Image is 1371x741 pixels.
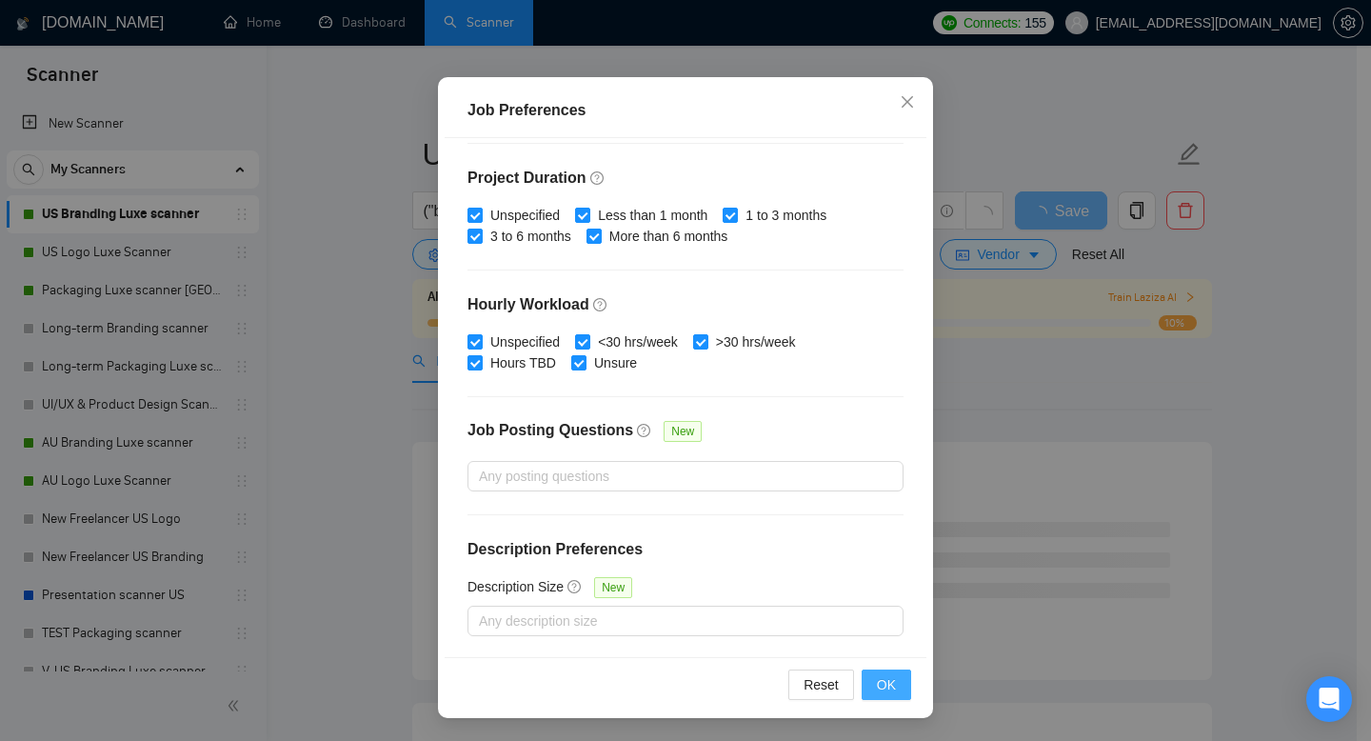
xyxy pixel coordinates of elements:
[567,579,583,594] span: question-circle
[594,577,632,598] span: New
[586,352,645,373] span: Unsure
[788,670,854,700] button: Reset
[593,297,608,312] span: question-circle
[708,331,804,352] span: >30 hrs/week
[483,205,567,226] span: Unspecified
[467,167,904,190] h4: Project Duration
[804,674,839,695] span: Reset
[483,226,579,247] span: 3 to 6 months
[467,99,904,122] div: Job Preferences
[738,205,834,226] span: 1 to 3 months
[900,94,915,110] span: close
[637,423,652,438] span: question-circle
[467,293,904,316] h4: Hourly Workload
[483,331,567,352] span: Unspecified
[467,419,633,442] h4: Job Posting Questions
[862,670,911,700] button: OK
[882,77,933,129] button: Close
[590,331,685,352] span: <30 hrs/week
[1306,676,1352,722] div: Open Intercom Messenger
[590,205,715,226] span: Less than 1 month
[664,421,702,442] span: New
[483,352,564,373] span: Hours TBD
[602,226,736,247] span: More than 6 months
[590,170,606,186] span: question-circle
[467,576,564,597] h5: Description Size
[877,674,896,695] span: OK
[467,538,904,561] h4: Description Preferences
